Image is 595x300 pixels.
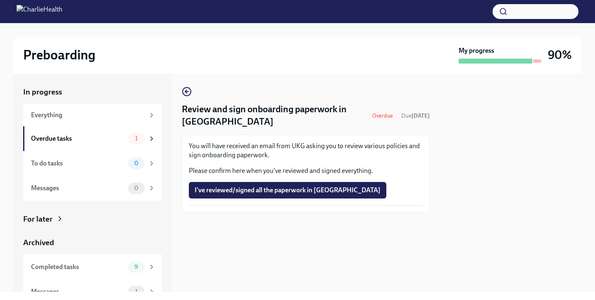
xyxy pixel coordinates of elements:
[31,134,125,143] div: Overdue tasks
[129,160,143,166] span: 0
[129,185,143,191] span: 0
[31,262,125,272] div: Completed tasks
[459,46,494,55] strong: My progress
[182,103,364,128] h4: Review and sign onboarding paperwork in [GEOGRAPHIC_DATA]
[31,111,145,120] div: Everything
[401,112,430,120] span: September 29th, 2025 08:00
[23,176,162,201] a: Messages0
[548,47,572,62] h3: 90%
[412,112,430,119] strong: [DATE]
[189,182,386,198] button: I've reviewed/signed all the paperwork in [GEOGRAPHIC_DATA]
[367,113,398,119] span: Overdue
[31,159,125,168] div: To do tasks
[23,87,162,97] a: In progress
[189,142,423,160] p: You will have received an email from UKG asking you to review various policies and sign onboardin...
[23,214,162,224] a: For later
[23,104,162,126] a: Everything
[130,135,143,142] span: 1
[31,287,125,296] div: Messages
[195,186,381,194] span: I've reviewed/signed all the paperwork in [GEOGRAPHIC_DATA]
[17,5,62,18] img: CharlieHealth
[130,288,143,295] span: 1
[23,126,162,151] a: Overdue tasks1
[23,47,95,63] h2: Preboarding
[31,184,125,193] div: Messages
[129,264,143,270] span: 9
[401,112,430,119] span: Due
[189,166,423,175] p: Please confirm here when you've reviewed and signed everything.
[23,214,52,224] div: For later
[23,151,162,176] a: To do tasks0
[23,237,162,248] a: Archived
[23,255,162,279] a: Completed tasks9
